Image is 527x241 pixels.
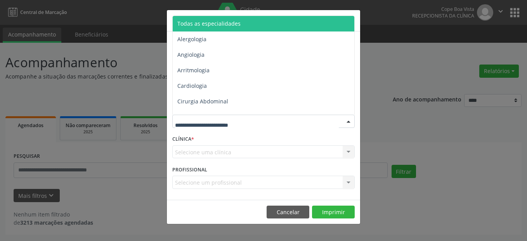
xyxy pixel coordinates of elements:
h5: Relatório de agendamentos [172,16,261,26]
label: PROFISSIONAL [172,164,207,176]
button: Close [345,10,360,29]
span: Angiologia [177,51,205,58]
span: Cardiologia [177,82,207,89]
button: Cancelar [267,206,309,219]
span: Arritmologia [177,66,210,74]
span: Todas as especialidades [177,20,241,27]
button: Imprimir [312,206,355,219]
label: CLÍNICA [172,133,194,145]
span: Cirurgia Bariatrica [177,113,225,120]
span: Cirurgia Abdominal [177,98,228,105]
span: Alergologia [177,35,206,43]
